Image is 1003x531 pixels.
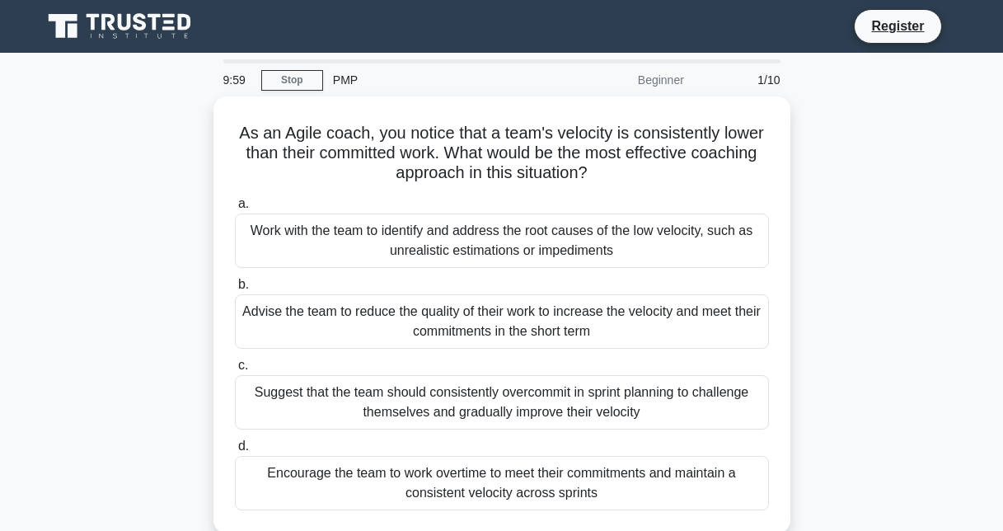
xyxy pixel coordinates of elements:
span: a. [238,196,249,210]
div: 1/10 [694,63,790,96]
div: Work with the team to identify and address the root causes of the low velocity, such as unrealist... [235,214,769,268]
div: Beginner [550,63,694,96]
div: PMP [323,63,550,96]
div: Advise the team to reduce the quality of their work to increase the velocity and meet their commi... [235,294,769,349]
div: 9:59 [213,63,261,96]
span: b. [238,277,249,291]
div: Suggest that the team should consistently overcommit in sprint planning to challenge themselves a... [235,375,769,430]
span: d. [238,439,249,453]
span: c. [238,358,248,372]
h5: As an Agile coach, you notice that a team's velocity is consistently lower than their committed w... [233,123,771,184]
a: Register [861,16,934,36]
a: Stop [261,70,323,91]
div: Encourage the team to work overtime to meet their commitments and maintain a consistent velocity ... [235,456,769,510]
